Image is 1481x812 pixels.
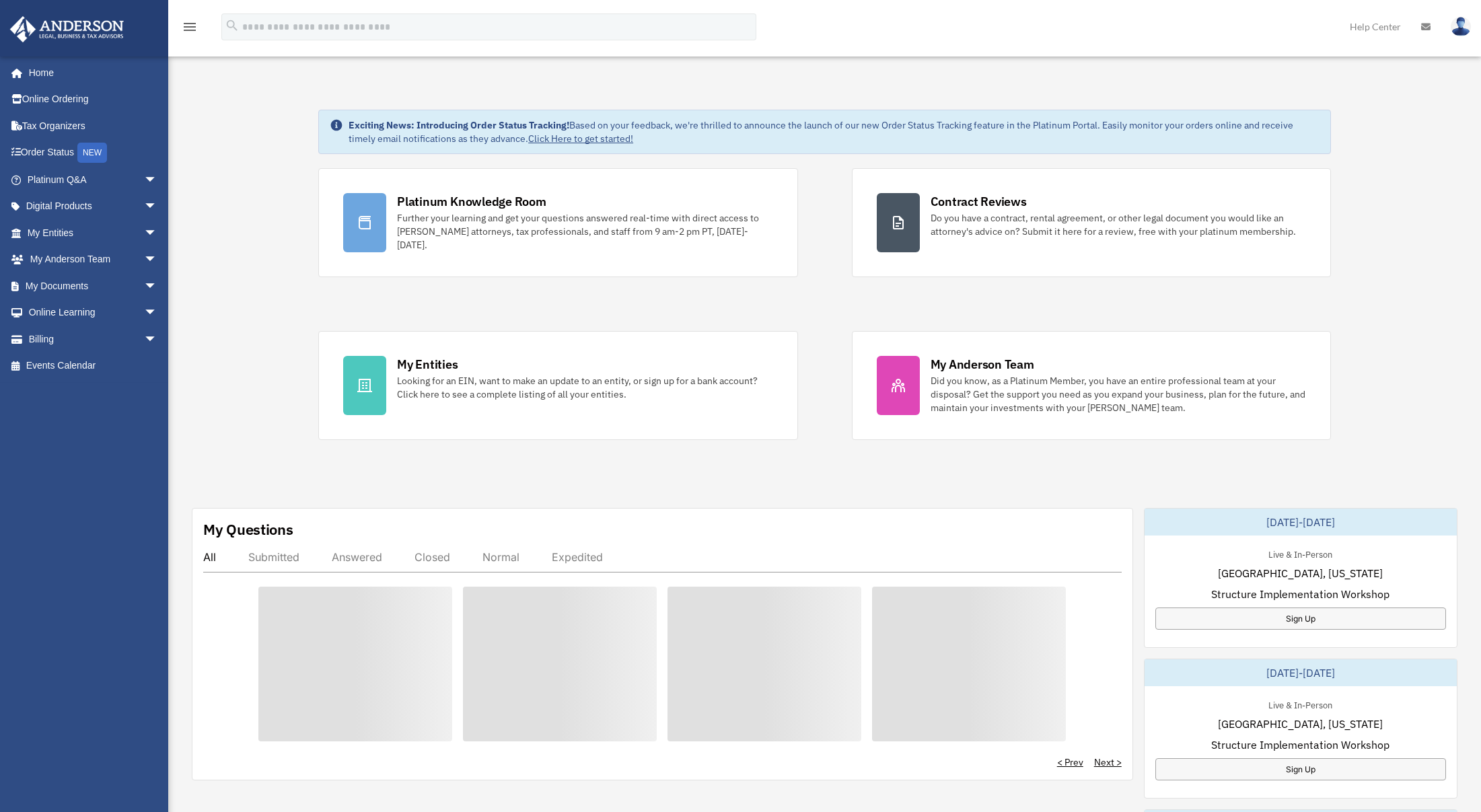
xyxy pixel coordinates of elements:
[482,550,519,564] div: Normal
[9,219,178,246] a: My Entitiesarrow_drop_down
[248,550,299,564] div: Submitted
[852,331,1331,440] a: My Anderson Team Did you know, as a Platinum Member, you have an entire professional team at your...
[9,193,178,220] a: Digital Productsarrow_drop_down
[9,246,178,273] a: My Anderson Teamarrow_drop_down
[9,299,178,326] a: Online Learningarrow_drop_down
[1094,755,1122,769] a: Next >
[1057,755,1083,769] a: < Prev
[397,211,772,252] div: Further your learning and get your questions answered real-time with direct access to [PERSON_NAM...
[9,139,178,167] a: Order StatusNEW
[931,374,1306,414] div: Did you know, as a Platinum Member, you have an entire professional team at your disposal? Get th...
[203,550,216,564] div: All
[77,143,107,163] div: NEW
[144,326,171,353] span: arrow_drop_down
[144,193,171,221] span: arrow_drop_down
[9,166,178,193] a: Platinum Q&Aarrow_drop_down
[182,24,198,35] a: menu
[9,59,171,86] a: Home
[552,550,603,564] div: Expedited
[1145,509,1457,536] div: [DATE]-[DATE]
[182,19,198,35] i: menu
[318,331,797,440] a: My Entities Looking for an EIN, want to make an update to an entity, or sign up for a bank accoun...
[1145,659,1457,686] div: [DATE]-[DATE]
[1218,716,1383,732] span: [GEOGRAPHIC_DATA], [US_STATE]
[318,168,797,277] a: Platinum Knowledge Room Further your learning and get your questions answered real-time with dire...
[397,193,546,210] div: Platinum Knowledge Room
[144,166,171,194] span: arrow_drop_down
[144,299,171,327] span: arrow_drop_down
[1211,737,1389,753] span: Structure Implementation Workshop
[1451,17,1471,36] img: User Pic
[414,550,450,564] div: Closed
[225,18,240,33] i: search
[931,211,1306,238] div: Do you have a contract, rental agreement, or other legal document you would like an attorney's ad...
[397,374,772,401] div: Looking for an EIN, want to make an update to an entity, or sign up for a bank account? Click her...
[1155,607,1446,630] a: Sign Up
[9,86,178,113] a: Online Ordering
[349,119,569,131] strong: Exciting News: Introducing Order Status Tracking!
[332,550,382,564] div: Answered
[931,193,1027,210] div: Contract Reviews
[9,112,178,139] a: Tax Organizers
[144,219,171,247] span: arrow_drop_down
[1218,565,1383,581] span: [GEOGRAPHIC_DATA], [US_STATE]
[144,272,171,300] span: arrow_drop_down
[1155,758,1446,780] a: Sign Up
[144,246,171,274] span: arrow_drop_down
[1258,697,1343,711] div: Live & In-Person
[397,356,458,373] div: My Entities
[203,519,293,540] div: My Questions
[9,272,178,299] a: My Documentsarrow_drop_down
[1211,586,1389,602] span: Structure Implementation Workshop
[528,133,633,145] a: Click Here to get started!
[1258,546,1343,560] div: Live & In-Person
[6,16,128,42] img: Anderson Advisors Platinum Portal
[852,168,1331,277] a: Contract Reviews Do you have a contract, rental agreement, or other legal document you would like...
[9,353,178,379] a: Events Calendar
[931,356,1034,373] div: My Anderson Team
[9,326,178,353] a: Billingarrow_drop_down
[349,118,1320,145] div: Based on your feedback, we're thrilled to announce the launch of our new Order Status Tracking fe...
